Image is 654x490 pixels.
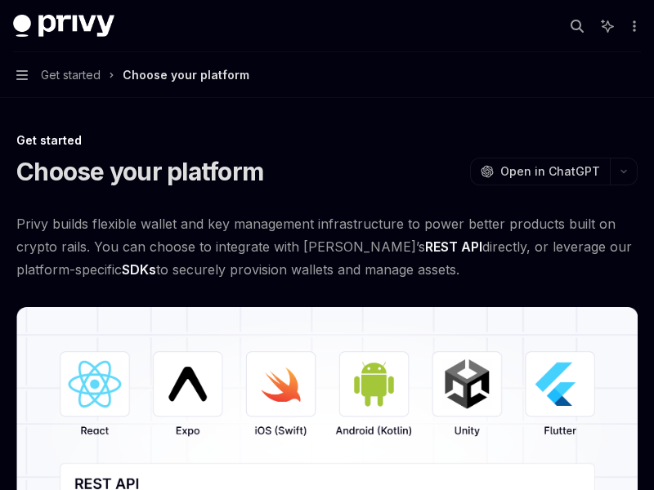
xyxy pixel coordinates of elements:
span: Get started [41,65,101,85]
div: Get started [16,132,638,149]
strong: REST API [425,238,482,255]
button: Open in ChatGPT [470,158,610,185]
button: More actions [625,15,641,38]
strong: SDKs [122,261,156,278]
h1: Choose your platform [16,157,263,186]
img: dark logo [13,15,114,38]
div: Choose your platform [123,65,249,85]
span: Open in ChatGPT [500,163,600,180]
span: Privy builds flexible wallet and key management infrastructure to power better products built on ... [16,212,638,281]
